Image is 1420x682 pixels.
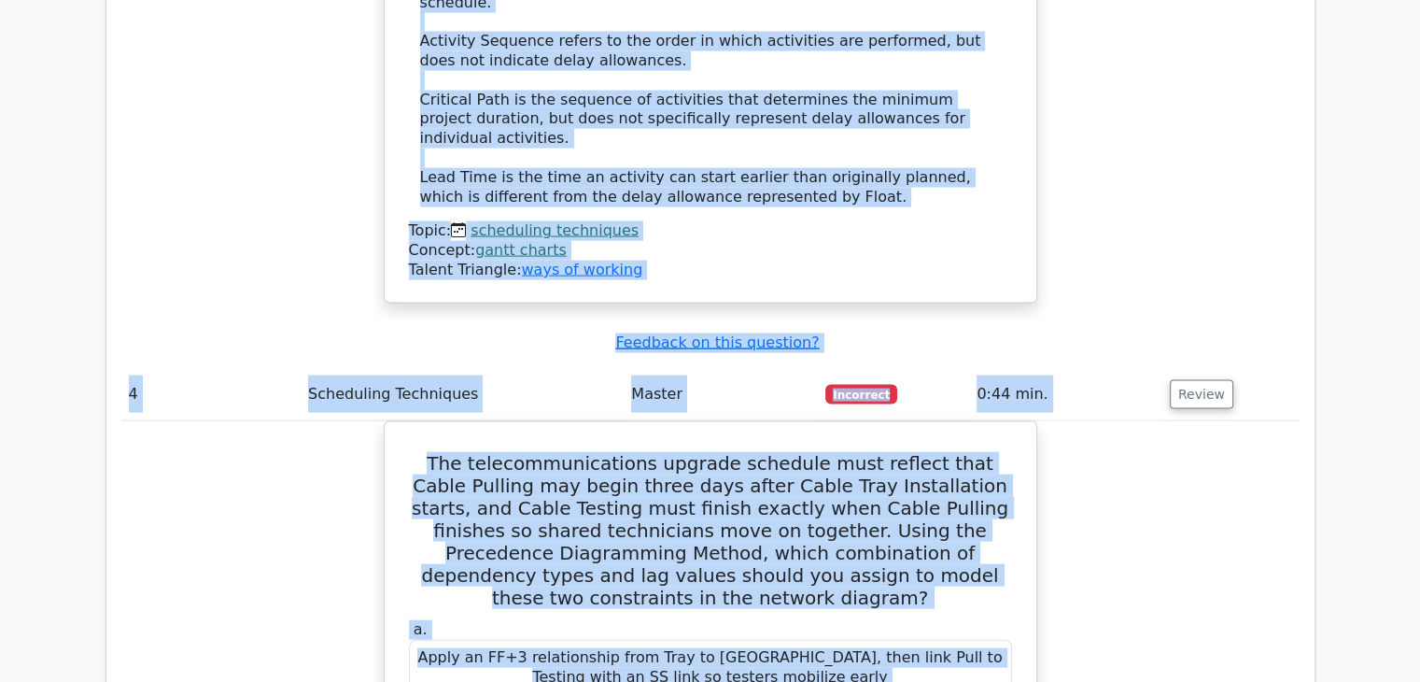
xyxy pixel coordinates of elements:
a: Feedback on this question? [615,334,819,351]
button: Review [1170,380,1233,409]
a: ways of working [521,261,642,278]
span: a. [414,620,428,638]
div: Talent Triangle: [409,221,1012,279]
td: 0:44 min. [969,368,1162,421]
h5: The telecommunications upgrade schedule must reflect that Cable Pulling may begin three days afte... [407,452,1014,609]
div: Concept: [409,241,1012,261]
a: scheduling techniques [471,221,639,239]
td: 4 [121,368,301,421]
td: Scheduling Techniques [301,368,624,421]
span: Incorrect [825,385,897,404]
div: Topic: [409,221,1012,241]
a: gantt charts [475,241,567,259]
td: Master [624,368,818,421]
